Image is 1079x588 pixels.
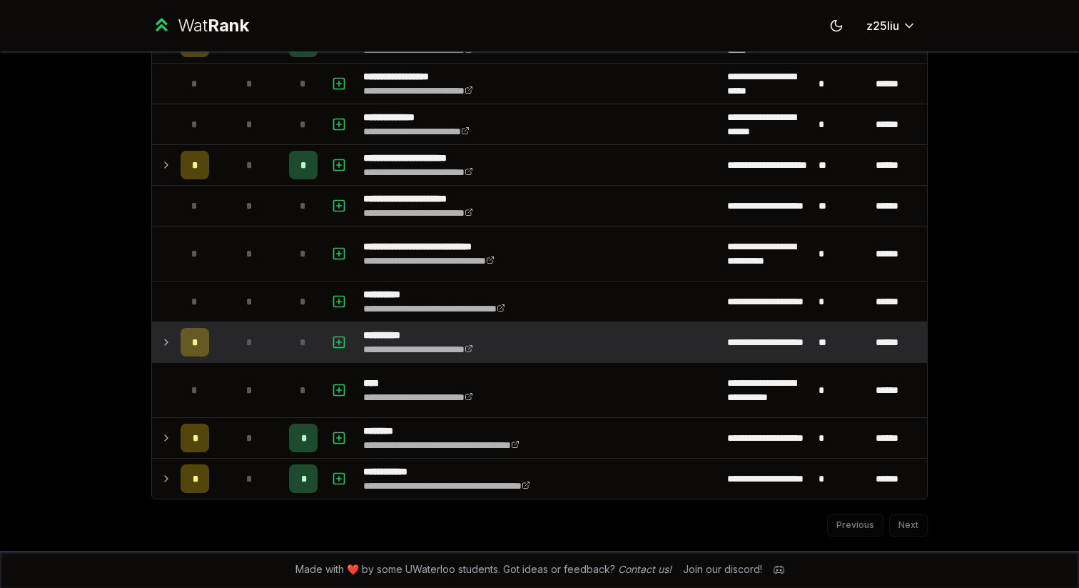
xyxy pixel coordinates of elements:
[295,562,672,577] span: Made with ❤️ by some UWaterloo students. Got ideas or feedback?
[618,563,672,575] a: Contact us!
[208,15,249,36] span: Rank
[178,14,249,37] div: Wat
[683,562,762,577] div: Join our discord!
[866,17,899,34] span: z25liu
[855,13,928,39] button: z25liu
[151,14,249,37] a: WatRank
